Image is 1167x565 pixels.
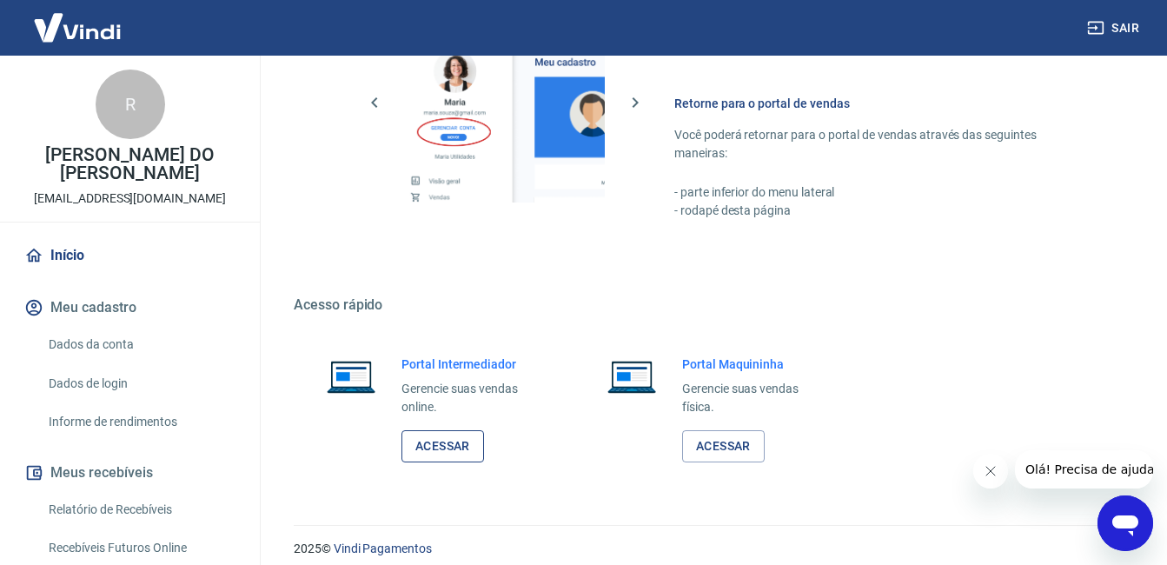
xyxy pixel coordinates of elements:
[96,70,165,139] div: R
[21,454,239,492] button: Meus recebíveis
[42,492,239,528] a: Relatório de Recebíveis
[315,356,388,397] img: Imagem de um notebook aberto
[21,1,134,54] img: Vindi
[14,146,246,183] p: [PERSON_NAME] DO [PERSON_NAME]
[674,202,1084,220] p: - rodapé desta página
[682,380,824,416] p: Gerencie suas vendas física.
[595,356,668,397] img: Imagem de um notebook aberto
[294,296,1125,314] h5: Acesso rápido
[42,404,239,440] a: Informe de rendimentos
[334,542,432,555] a: Vindi Pagamentos
[401,380,543,416] p: Gerencie suas vendas online.
[42,366,239,402] a: Dados de login
[21,236,239,275] a: Início
[42,327,239,362] a: Dados da conta
[401,430,484,462] a: Acessar
[10,12,146,26] span: Olá! Precisa de ajuda?
[674,183,1084,202] p: - parte inferior do menu lateral
[294,540,1125,558] p: 2025 ©
[674,126,1084,163] p: Você poderá retornar para o portal de vendas através das seguintes maneiras:
[973,454,1008,489] iframe: Fechar mensagem
[1015,450,1153,489] iframe: Mensagem da empresa
[682,430,765,462] a: Acessar
[674,95,1084,112] h6: Retorne para o portal de vendas
[34,189,226,208] p: [EMAIL_ADDRESS][DOMAIN_NAME]
[682,356,824,373] h6: Portal Maquininha
[405,3,605,203] img: Imagem da dashboard mostrando o botão de gerenciar conta na sidebar no lado esquerdo
[1097,495,1153,551] iframe: Botão para abrir a janela de mensagens
[1084,12,1146,44] button: Sair
[21,289,239,327] button: Meu cadastro
[401,356,543,373] h6: Portal Intermediador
